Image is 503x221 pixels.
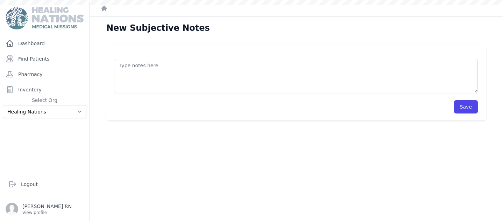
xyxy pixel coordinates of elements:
a: Logout [6,177,84,191]
h1: New Subjective Notes [106,22,210,34]
img: Medical Missions EMR [6,7,83,29]
a: Dashboard [3,36,86,50]
span: Select Org [29,97,60,104]
a: Find Patients [3,52,86,66]
p: View profile [22,210,72,215]
a: [PERSON_NAME] RN View profile [6,203,84,215]
a: Pharmacy [3,67,86,81]
p: [PERSON_NAME] RN [22,203,72,210]
a: Inventory [3,83,86,97]
button: Save [454,100,478,113]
